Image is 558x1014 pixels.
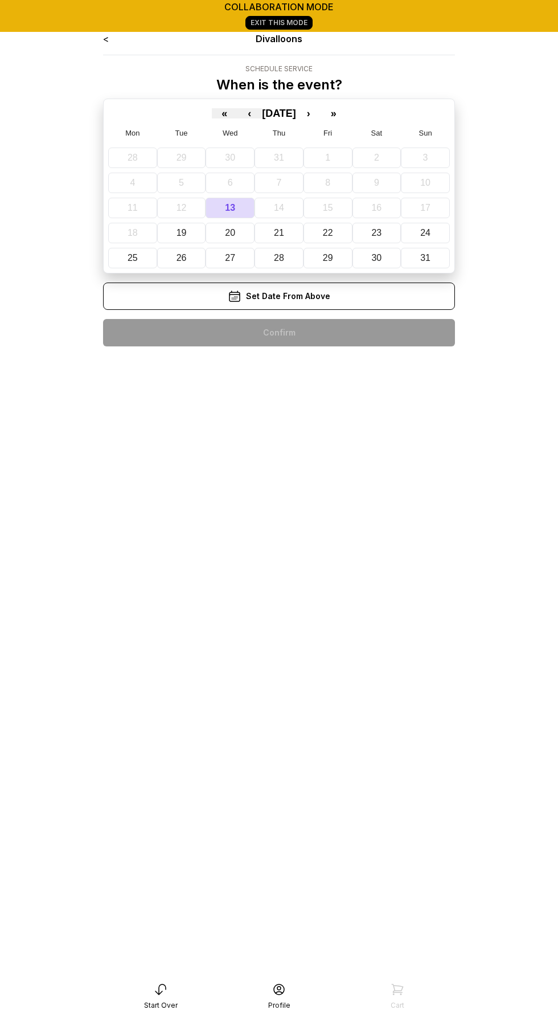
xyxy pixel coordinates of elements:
[255,198,303,218] button: August 14, 2025
[255,223,303,243] button: August 21, 2025
[157,248,206,268] button: August 26, 2025
[274,228,284,238] abbr: August 21, 2025
[245,16,313,30] a: Exit This Mode
[128,203,138,212] abbr: August 11, 2025
[420,253,430,263] abbr: August 31, 2025
[420,178,430,187] abbr: August 10, 2025
[352,248,401,268] button: August 30, 2025
[179,178,184,187] abbr: August 5, 2025
[374,178,379,187] abbr: August 9, 2025
[325,178,330,187] abbr: August 8, 2025
[206,173,255,193] button: August 6, 2025
[206,248,255,268] button: August 27, 2025
[177,253,187,263] abbr: August 26, 2025
[157,148,206,168] button: July 29, 2025
[206,223,255,243] button: August 20, 2025
[108,198,157,218] button: August 11, 2025
[352,173,401,193] button: August 9, 2025
[420,228,430,238] abbr: August 24, 2025
[157,173,206,193] button: August 5, 2025
[225,153,235,162] abbr: July 30, 2025
[225,228,235,238] abbr: August 20, 2025
[255,173,303,193] button: August 7, 2025
[277,178,282,187] abbr: August 7, 2025
[108,148,157,168] button: July 28, 2025
[206,198,255,218] button: August 13, 2025
[225,203,235,212] abbr: August 13, 2025
[177,228,187,238] abbr: August 19, 2025
[273,129,285,137] abbr: Thursday
[325,153,330,162] abbr: August 1, 2025
[216,64,342,73] div: Schedule Service
[128,228,138,238] abbr: August 18, 2025
[223,129,238,137] abbr: Wednesday
[108,223,157,243] button: August 18, 2025
[401,173,450,193] button: August 10, 2025
[401,148,450,168] button: August 3, 2025
[371,228,381,238] abbr: August 23, 2025
[420,203,430,212] abbr: August 17, 2025
[391,1001,404,1010] div: Cart
[128,153,138,162] abbr: July 28, 2025
[371,203,381,212] abbr: August 16, 2025
[177,203,187,212] abbr: August 12, 2025
[303,223,352,243] button: August 22, 2025
[401,248,450,268] button: August 31, 2025
[255,148,303,168] button: July 31, 2025
[401,198,450,218] button: August 17, 2025
[352,148,401,168] button: August 2, 2025
[303,248,352,268] button: August 29, 2025
[125,129,139,137] abbr: Monday
[274,253,284,263] abbr: August 28, 2025
[216,76,342,94] p: When is the event?
[352,198,401,218] button: August 16, 2025
[157,198,206,218] button: August 12, 2025
[323,228,333,238] abbr: August 22, 2025
[401,223,450,243] button: August 24, 2025
[128,253,138,263] abbr: August 25, 2025
[274,153,284,162] abbr: July 31, 2025
[103,33,109,44] a: <
[268,1001,290,1010] div: Profile
[374,153,379,162] abbr: August 2, 2025
[303,148,352,168] button: August 1, 2025
[303,173,352,193] button: August 8, 2025
[371,253,381,263] abbr: August 30, 2025
[130,178,135,187] abbr: August 4, 2025
[423,153,428,162] abbr: August 3, 2025
[323,203,333,212] abbr: August 15, 2025
[237,108,262,118] button: ‹
[296,108,321,118] button: ›
[212,108,237,118] button: «
[419,129,432,137] abbr: Sunday
[323,253,333,263] abbr: August 29, 2025
[206,148,255,168] button: July 30, 2025
[174,32,385,46] div: Divalloons
[321,108,346,118] button: »
[303,198,352,218] button: August 15, 2025
[108,173,157,193] button: August 4, 2025
[255,248,303,268] button: August 28, 2025
[352,223,401,243] button: August 23, 2025
[228,178,233,187] abbr: August 6, 2025
[371,129,383,137] abbr: Saturday
[225,253,235,263] abbr: August 27, 2025
[103,283,455,310] div: Set Date From Above
[262,108,296,118] button: [DATE]
[323,129,332,137] abbr: Friday
[157,223,206,243] button: August 19, 2025
[144,1001,178,1010] div: Start Over
[274,203,284,212] abbr: August 14, 2025
[108,248,157,268] button: August 25, 2025
[175,129,188,137] abbr: Tuesday
[177,153,187,162] abbr: July 29, 2025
